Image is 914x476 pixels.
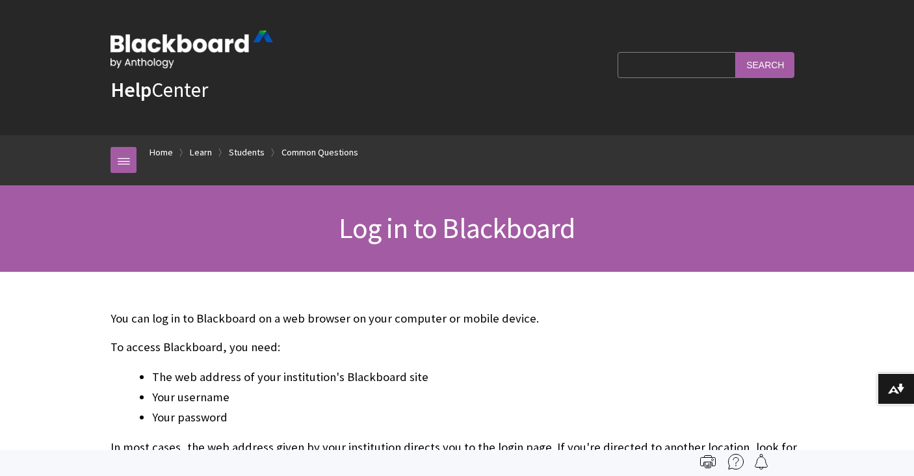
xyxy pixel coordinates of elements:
[111,310,803,327] p: You can log in to Blackboard on a web browser on your computer or mobile device.
[190,144,212,161] a: Learn
[111,339,803,356] p: To access Blackboard, you need:
[281,144,358,161] a: Common Questions
[150,144,173,161] a: Home
[152,388,803,406] li: Your username
[700,454,716,469] img: Print
[753,454,769,469] img: Follow this page
[152,368,803,386] li: The web address of your institution's Blackboard site
[229,144,265,161] a: Students
[111,77,208,103] a: HelpCenter
[339,210,575,246] span: Log in to Blackboard
[152,408,803,427] li: Your password
[111,439,803,473] p: In most cases, the web address given by your institution directs you to the login page. If you're...
[111,31,273,68] img: Blackboard by Anthology
[728,454,744,469] img: More help
[111,77,151,103] strong: Help
[736,52,794,77] input: Search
